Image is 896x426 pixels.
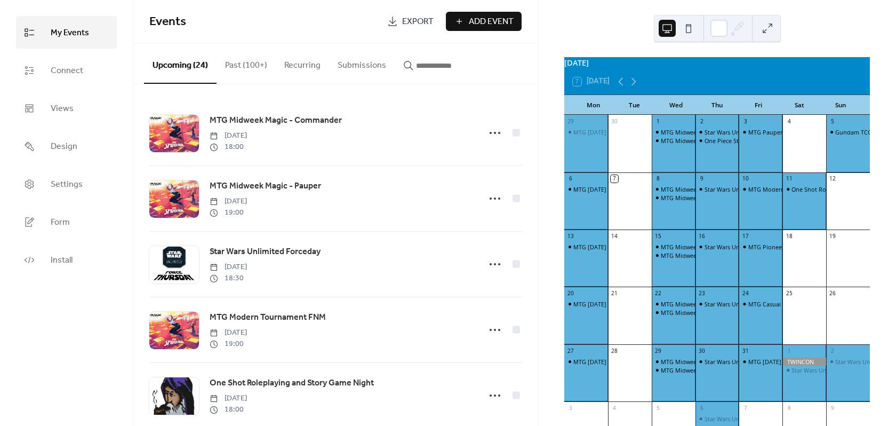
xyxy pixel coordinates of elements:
[652,358,695,366] div: MTG Midweek Magic - Commander
[210,245,321,259] a: Star Wars Unlimited Forceday
[652,309,695,317] div: MTG Midweek Magic - Pauper
[210,180,321,193] span: MTG Midweek Magic - Pauper
[51,252,73,269] span: Install
[742,290,749,297] div: 24
[826,128,870,136] div: Gundam TCG Store Tournament
[51,214,70,231] span: Form
[564,185,608,193] div: MTG Monday Magic - Commander
[782,366,826,374] div: Star Wars Unlimited: Secrets of Power Prerelease
[661,243,756,251] div: MTG Midweek Magic - Commander
[16,243,117,276] a: Install
[655,95,697,115] div: Wed
[210,393,247,404] span: [DATE]
[739,185,782,193] div: MTG Modern Tournament FNM
[661,137,744,145] div: MTG Midweek Magic - Modern
[567,290,574,297] div: 20
[567,347,574,354] div: 27
[276,43,329,83] button: Recurring
[210,196,247,207] span: [DATE]
[210,404,247,415] span: 18:00
[695,128,739,136] div: Star Wars Unlimited Forceday
[829,232,836,240] div: 19
[695,415,739,423] div: Star Wars Unlimited Forceday
[210,246,321,258] span: Star Wars Unlimited Forceday
[654,232,662,240] div: 15
[16,206,117,238] a: Form
[698,118,706,125] div: 2
[697,95,738,115] div: Thu
[217,43,276,83] button: Past (100+)
[652,194,695,202] div: MTG Midweek Magic - Pauper
[698,232,706,240] div: 16
[829,118,836,125] div: 5
[742,347,749,354] div: 31
[829,290,836,297] div: 26
[748,128,833,136] div: MTG Pauper Tournament FNM
[826,358,870,366] div: Star Wars Unlimited: Secrets of Power Prerelease
[564,300,608,308] div: MTG Monday Magic - Commander
[564,358,608,366] div: MTG Monday Magic - Commander
[652,243,695,251] div: MTG Midweek Magic - Commander
[573,358,663,366] div: MTG [DATE] Magic - Commander
[698,290,706,297] div: 23
[51,25,89,41] span: My Events
[51,62,83,79] span: Connect
[144,43,217,84] button: Upcoming (24)
[210,327,247,338] span: [DATE]
[210,141,247,153] span: 18:00
[149,10,186,34] span: Events
[705,128,785,136] div: Star Wars Unlimited Forceday
[654,405,662,412] div: 5
[567,118,574,125] div: 29
[573,243,663,251] div: MTG [DATE] Magic - Commander
[705,358,837,366] div: Star Wars Unlimited: Secrets of Power Prerelease
[611,347,618,354] div: 28
[469,15,514,28] span: Add Event
[210,130,247,141] span: [DATE]
[51,100,74,117] span: Views
[661,358,756,366] div: MTG Midweek Magic - Commander
[573,185,663,193] div: MTG [DATE] Magic - Commander
[705,243,785,251] div: Star Wars Unlimited Forceday
[16,16,117,49] a: My Events
[210,273,247,284] span: 18:30
[51,176,83,193] span: Settings
[573,95,614,115] div: Mon
[611,175,618,183] div: 7
[567,175,574,183] div: 6
[210,376,374,390] a: One Shot Roleplaying and Story Game Night
[786,118,793,125] div: 4
[829,175,836,183] div: 12
[611,118,618,125] div: 30
[16,54,117,86] a: Connect
[829,405,836,412] div: 9
[210,377,374,390] span: One Shot Roleplaying and Story Game Night
[654,347,662,354] div: 29
[748,358,853,366] div: MTG [DATE] Pauper Tournament FNM
[564,243,608,251] div: MTG Monday Magic - Commander
[652,128,695,136] div: MTG Midweek Magic - Commander
[210,179,321,193] a: MTG Midweek Magic - Pauper
[210,311,326,325] a: MTG Modern Tournament FNM
[210,207,247,218] span: 19:00
[611,232,618,240] div: 14
[748,243,834,251] div: MTG Pioneer Tournament FNM
[738,95,779,115] div: Fri
[786,232,793,240] div: 18
[739,128,782,136] div: MTG Pauper Tournament FNM
[210,311,326,324] span: MTG Modern Tournament FNM
[661,251,744,259] div: MTG Midweek Magic - Modern
[573,128,663,136] div: MTG [DATE] Magic - Commander
[654,290,662,297] div: 22
[829,347,836,354] div: 2
[446,12,522,31] button: Add Event
[210,338,247,350] span: 19:00
[695,358,739,366] div: Star Wars Unlimited: Secrets of Power Prerelease
[705,300,785,308] div: Star Wars Unlimited Forceday
[564,128,608,136] div: MTG Monday Magic - Commander
[695,185,739,193] div: Star Wars Unlimited Forceday
[661,309,742,317] div: MTG Midweek Magic - Pauper
[698,347,706,354] div: 30
[573,300,663,308] div: MTG [DATE] Magic - Commander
